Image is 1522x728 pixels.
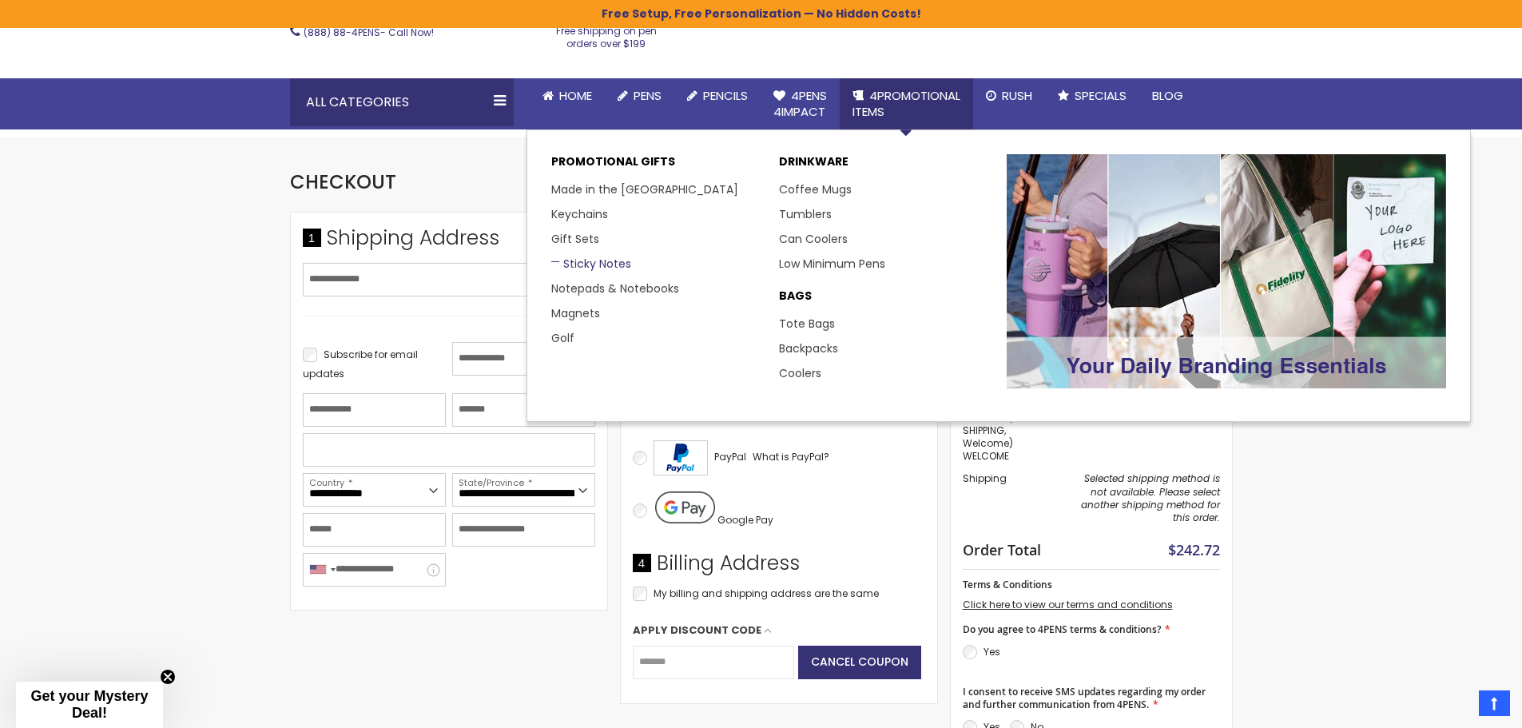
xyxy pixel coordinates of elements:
[779,288,991,312] a: BAGS
[963,598,1173,611] a: Click here to view our terms and conditions
[714,450,746,463] span: PayPal
[963,685,1206,711] span: I consent to receive SMS updates regarding my order and further communication from 4PENS.
[779,154,991,177] a: DRINKWARE
[963,578,1052,591] span: Terms & Conditions
[1002,87,1032,104] span: Rush
[551,181,738,197] a: Made in the [GEOGRAPHIC_DATA]
[290,78,514,126] div: All Categories
[605,78,674,113] a: Pens
[1007,154,1446,388] img: Promotional-Pens
[551,305,600,321] a: Magnets
[963,538,1041,559] strong: Order Total
[811,654,908,670] span: Cancel coupon
[530,78,605,113] a: Home
[984,645,1000,658] label: Yes
[1045,78,1139,113] a: Specials
[1185,411,1220,424] span: -$12.78
[551,256,631,272] a: Sticky Notes
[753,450,829,463] span: What is PayPal?
[303,348,418,380] span: Subscribe for email updates
[963,411,1033,450] span: Discount (FREE SHIPPING, welcome)
[674,78,761,113] a: Pencils
[779,231,848,247] a: Can Coolers
[304,26,380,39] a: (888) 88-4PENS
[717,513,773,527] span: Google Pay
[779,340,838,356] a: Backpacks
[559,87,592,104] span: Home
[963,623,1161,636] span: Do you agree to 4PENS terms & conditions?
[1081,471,1220,524] span: Selected shipping method is not available. Please select another shipping method for this order.
[852,87,960,120] span: 4PROMOTIONAL ITEMS
[290,169,396,195] span: Checkout
[30,688,148,721] span: Get your Mystery Deal!
[753,448,829,467] a: What is PayPal?
[539,18,674,50] div: Free shipping on pen orders over $199
[654,440,708,475] img: Acceptance Mark
[551,206,608,222] a: Keychains
[551,280,679,296] a: Notepads & Notebooks
[963,471,1007,485] span: Shipping
[779,365,821,381] a: Coolers
[779,316,835,332] a: Tote Bags
[1075,87,1127,104] span: Specials
[551,330,574,346] a: Golf
[1152,87,1183,104] span: Blog
[303,225,595,260] div: Shipping Address
[773,87,827,120] span: 4Pens 4impact
[840,78,973,130] a: 4PROMOTIONALITEMS
[551,154,763,177] p: Promotional Gifts
[761,78,840,130] a: 4Pens4impact
[779,181,852,197] a: Coffee Mugs
[779,206,832,222] a: Tumblers
[304,554,340,586] div: United States: +1
[1168,540,1220,559] span: $242.72
[1139,78,1196,113] a: Blog
[551,231,599,247] a: Gift Sets
[1479,690,1510,716] a: Top
[16,682,163,728] div: Get your Mystery Deal!Close teaser
[779,256,885,272] a: Low Minimum Pens
[304,26,434,39] span: - Call Now!
[654,587,879,600] span: My billing and shipping address are the same
[160,669,176,685] button: Close teaser
[634,87,662,104] span: Pens
[973,78,1045,113] a: Rush
[655,491,715,523] img: Pay with Google Pay
[798,646,921,679] button: Cancel coupon
[963,449,1009,463] span: WELCOME
[633,623,761,638] span: Apply Discount Code
[633,550,925,585] div: Billing Address
[703,87,748,104] span: Pencils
